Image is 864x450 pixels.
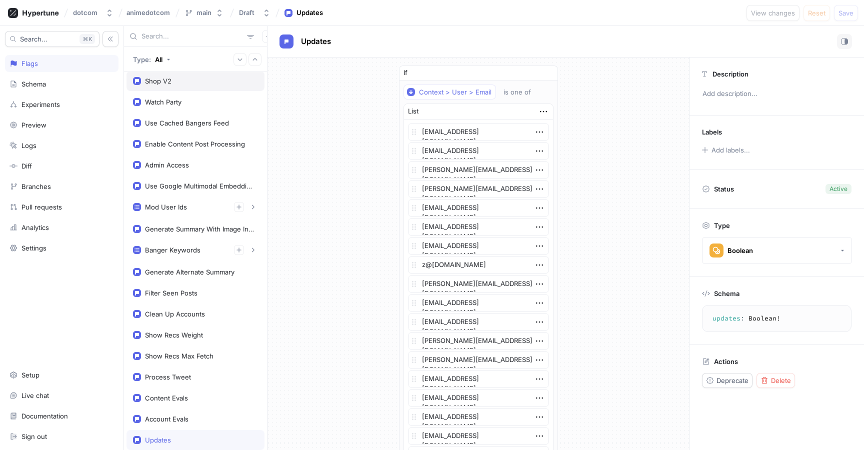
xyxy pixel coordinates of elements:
p: Labels [702,128,722,136]
div: Experiments [21,100,60,108]
span: Deprecate [716,377,748,383]
div: Filter Seen Posts [145,289,197,297]
div: Mod User Ids [145,203,187,211]
div: Account Evals [145,415,188,423]
textarea: [PERSON_NAME][EMAIL_ADDRESS][DOMAIN_NAME] [408,332,549,349]
div: Updates [145,436,171,444]
p: Type [714,221,730,229]
div: Active [829,184,847,193]
div: Show Recs Weight [145,331,203,339]
div: Branches [21,182,51,190]
div: Setup [21,371,39,379]
button: Type: All [129,50,174,68]
div: Schema [21,80,46,88]
textarea: [EMAIL_ADDRESS][DOMAIN_NAME] [408,408,549,425]
div: Flags [21,59,38,67]
textarea: [EMAIL_ADDRESS][DOMAIN_NAME] [408,294,549,311]
textarea: [EMAIL_ADDRESS][DOMAIN_NAME] [408,370,549,387]
div: Shop V2 [145,77,171,85]
span: Delete [771,377,791,383]
div: Context > User > Email [419,88,491,96]
p: Description [712,70,748,78]
div: Live chat [21,391,49,399]
div: Logs [21,141,36,149]
button: Add labels... [698,143,752,156]
button: Deprecate [702,373,752,388]
button: Save [834,5,858,21]
div: Clean Up Accounts [145,310,205,318]
button: Context > User > Email [403,84,496,99]
div: Watch Party [145,98,181,106]
div: Boolean [727,246,753,255]
textarea: updates: Boolean! [706,309,847,327]
div: Settings [21,244,46,252]
div: Pull requests [21,203,62,211]
textarea: [PERSON_NAME][EMAIL_ADDRESS][DOMAIN_NAME] [408,351,549,368]
span: Save [838,10,853,16]
div: Process Tweet [145,373,191,381]
div: Sign out [21,432,47,440]
span: Updates [301,37,331,45]
span: Search... [20,36,47,42]
div: Draft [239,8,254,17]
div: Preview [21,121,46,129]
textarea: [PERSON_NAME][EMAIL_ADDRESS][DOMAIN_NAME] [408,275,549,292]
div: Analytics [21,223,49,231]
div: is one of [503,88,531,96]
textarea: [EMAIL_ADDRESS][DOMAIN_NAME] [408,237,549,254]
button: is one of [499,84,545,99]
textarea: z@[DOMAIN_NAME] [408,256,549,273]
div: K [79,34,95,44]
button: Draft [235,4,274,21]
div: Updates [296,8,323,18]
div: Use Cached Bangers Feed [145,119,229,127]
textarea: [PERSON_NAME][EMAIL_ADDRESS][DOMAIN_NAME] [408,161,549,178]
input: Search... [141,31,243,41]
div: main [196,8,211,17]
button: Delete [756,373,795,388]
p: Schema [714,289,739,297]
textarea: [EMAIL_ADDRESS][DOMAIN_NAME] [408,142,549,159]
button: Search...K [5,31,99,47]
textarea: [EMAIL_ADDRESS][DOMAIN_NAME] [408,123,549,140]
button: Expand all [233,53,246,66]
p: Type: [133,55,151,63]
span: View changes [751,10,795,16]
span: animedotcom [126,9,170,16]
div: Add labels... [711,147,750,153]
p: Actions [714,357,738,365]
div: Banger Keywords [145,246,200,254]
div: Show Recs Max Fetch [145,352,213,360]
button: Reset [803,5,830,21]
div: Documentation [21,412,68,420]
textarea: [EMAIL_ADDRESS][DOMAIN_NAME] [408,199,549,216]
a: Documentation [5,407,118,424]
div: Diff [21,162,32,170]
div: Use Google Multimodal Embeddings [145,182,254,190]
p: Status [714,182,734,196]
div: List [408,106,418,116]
div: Generate Summary With Image Input [145,225,254,233]
p: Add description... [698,85,855,102]
textarea: [EMAIL_ADDRESS][DOMAIN_NAME] [408,389,549,406]
div: dotcom [73,8,97,17]
p: If [403,68,407,78]
button: View changes [746,5,799,21]
span: Reset [808,10,825,16]
textarea: [PERSON_NAME][EMAIL_ADDRESS][DOMAIN_NAME] [408,180,549,197]
div: Enable Content Post Processing [145,140,245,148]
div: Content Evals [145,394,188,402]
button: dotcom [69,4,117,21]
textarea: [EMAIL_ADDRESS][DOMAIN_NAME] [408,427,549,444]
div: All [155,55,162,63]
button: Boolean [702,237,852,264]
button: Collapse all [248,53,261,66]
textarea: [EMAIL_ADDRESS][DOMAIN_NAME] [408,313,549,330]
div: Generate Alternate Summary [145,268,234,276]
button: main [180,4,227,21]
textarea: [EMAIL_ADDRESS][DOMAIN_NAME] [408,218,549,235]
div: Admin Access [145,161,189,169]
